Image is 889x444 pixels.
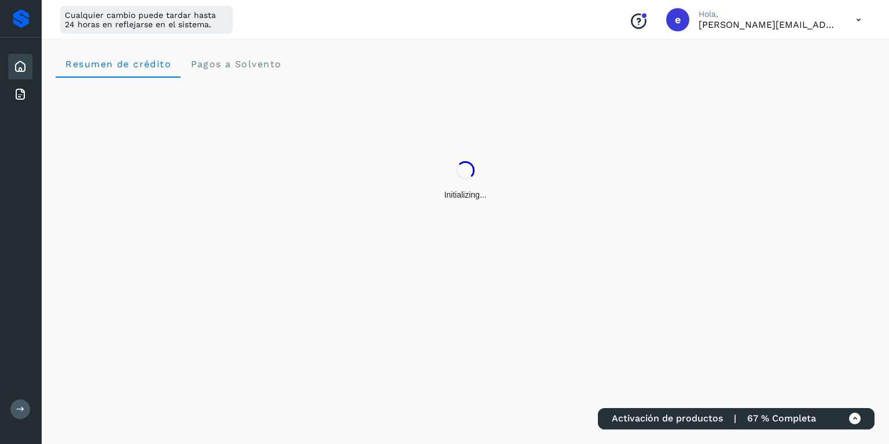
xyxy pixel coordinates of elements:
span: Activación de productos [612,413,723,424]
span: | [734,413,736,424]
p: ernesto+temporal@solvento.mx [699,19,837,30]
span: Resumen de crédito [65,59,171,70]
div: Activación de productos | 67 % Completa [598,408,875,430]
span: 67 % Completa [747,413,816,424]
p: Hola, [699,9,837,19]
span: Pagos a Solvento [190,59,281,70]
div: Facturas [8,82,32,107]
div: Inicio [8,54,32,79]
div: Cualquier cambio puede tardar hasta 24 horas en reflejarse en el sistema. [60,6,233,34]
